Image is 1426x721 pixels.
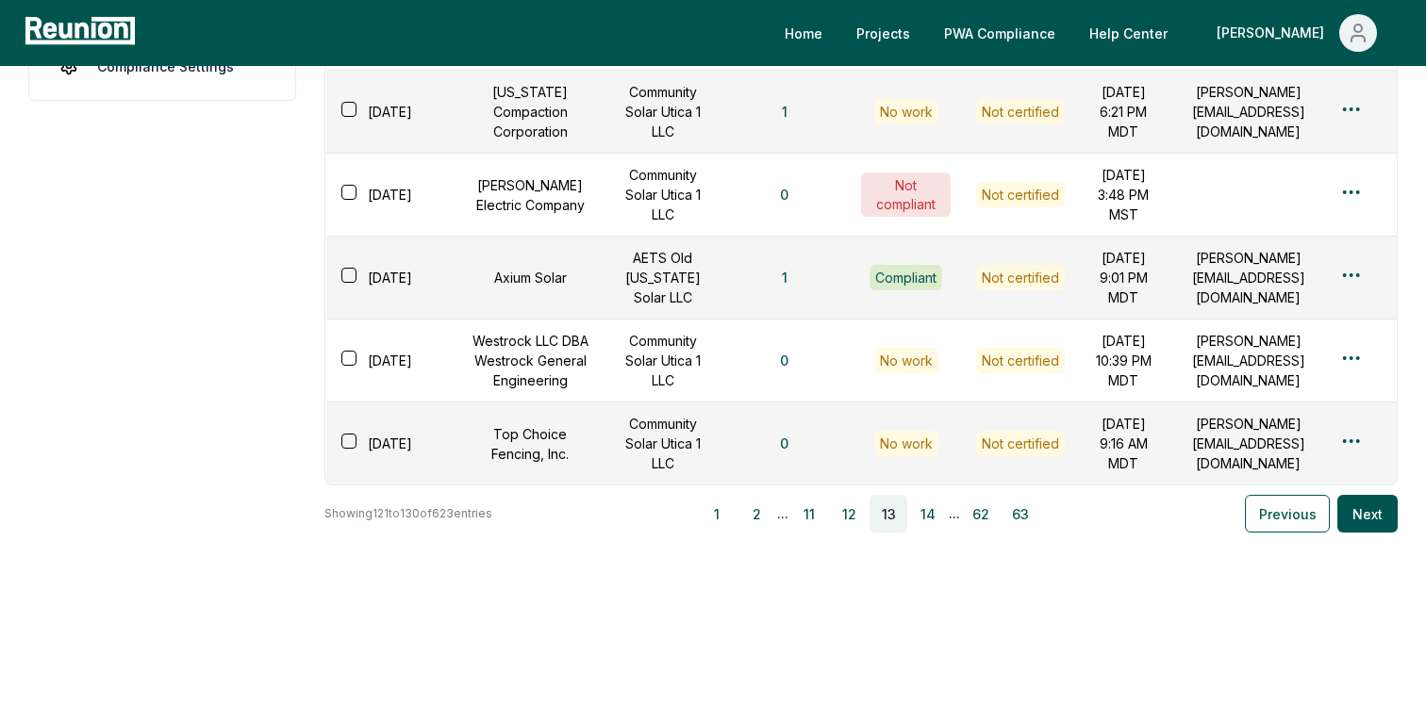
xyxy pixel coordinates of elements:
a: Help Center [1074,14,1183,52]
nav: Main [770,14,1407,52]
td: [US_STATE] Compaction Corporation [455,71,606,154]
button: 13 [870,495,907,533]
td: AETS Old [US_STATE] Solar LLC [606,237,719,320]
button: 14 [909,495,947,533]
button: 1 [767,93,803,131]
td: Community Solar Utica 1 LLC [606,320,719,402]
div: [DATE] [338,347,455,374]
td: [DATE] 10:39 PM MDT [1079,320,1169,402]
div: [DATE] [338,181,455,208]
td: [PERSON_NAME] Electric Company [455,154,606,237]
div: No work [874,431,938,455]
button: Next [1337,495,1398,533]
td: Top Choice Fencing, Inc. [455,402,606,485]
td: [DATE] 6:21 PM MDT [1079,71,1169,154]
button: 63 [1002,495,1039,533]
div: [DATE] [338,430,455,457]
button: Not certified [976,99,1065,123]
a: Projects [841,14,925,52]
button: 0 [765,176,804,214]
span: ... [949,502,960,525]
span: ... [777,502,788,525]
div: Compliant [870,265,942,289]
td: [PERSON_NAME][EMAIL_ADDRESS][DOMAIN_NAME] [1169,237,1329,320]
button: 62 [962,495,1000,533]
a: PWA Compliance [929,14,1070,52]
button: 2 [738,495,775,533]
div: Not compliant [861,172,951,216]
button: 0 [765,342,804,380]
div: [PERSON_NAME] [1217,14,1332,52]
td: [PERSON_NAME][EMAIL_ADDRESS][DOMAIN_NAME] [1169,402,1329,485]
button: 1 [767,259,803,297]
td: Community Solar Utica 1 LLC [606,402,719,485]
button: 0 [765,425,804,463]
button: [PERSON_NAME] [1202,14,1392,52]
button: 12 [830,495,868,533]
p: Showing 121 to 130 of 623 entries [324,504,492,523]
td: [DATE] 3:48 PM MST [1079,154,1169,237]
button: 11 [790,495,828,533]
td: [PERSON_NAME][EMAIL_ADDRESS][DOMAIN_NAME] [1169,71,1329,154]
button: Not certified [976,265,1065,289]
td: Community Solar Utica 1 LLC [606,71,719,154]
div: No work [874,99,938,123]
button: Not certified [976,348,1065,372]
div: [DATE] [338,98,455,125]
td: [PERSON_NAME][EMAIL_ADDRESS][DOMAIN_NAME] [1169,320,1329,402]
td: Westrock LLC DBA Westrock General Engineering [455,320,606,402]
button: Previous [1245,495,1330,533]
button: Not certified [976,431,1065,455]
td: Community Solar Utica 1 LLC [606,154,719,237]
button: 1 [698,495,736,533]
button: Not certified [976,182,1065,206]
div: No work [874,348,938,372]
a: Home [770,14,837,52]
td: Axium Solar [455,237,606,320]
a: Compliance Settings [44,47,280,85]
td: [DATE] 9:16 AM MDT [1079,402,1169,485]
td: [DATE] 9:01 PM MDT [1079,237,1169,320]
div: [DATE] [338,264,455,291]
